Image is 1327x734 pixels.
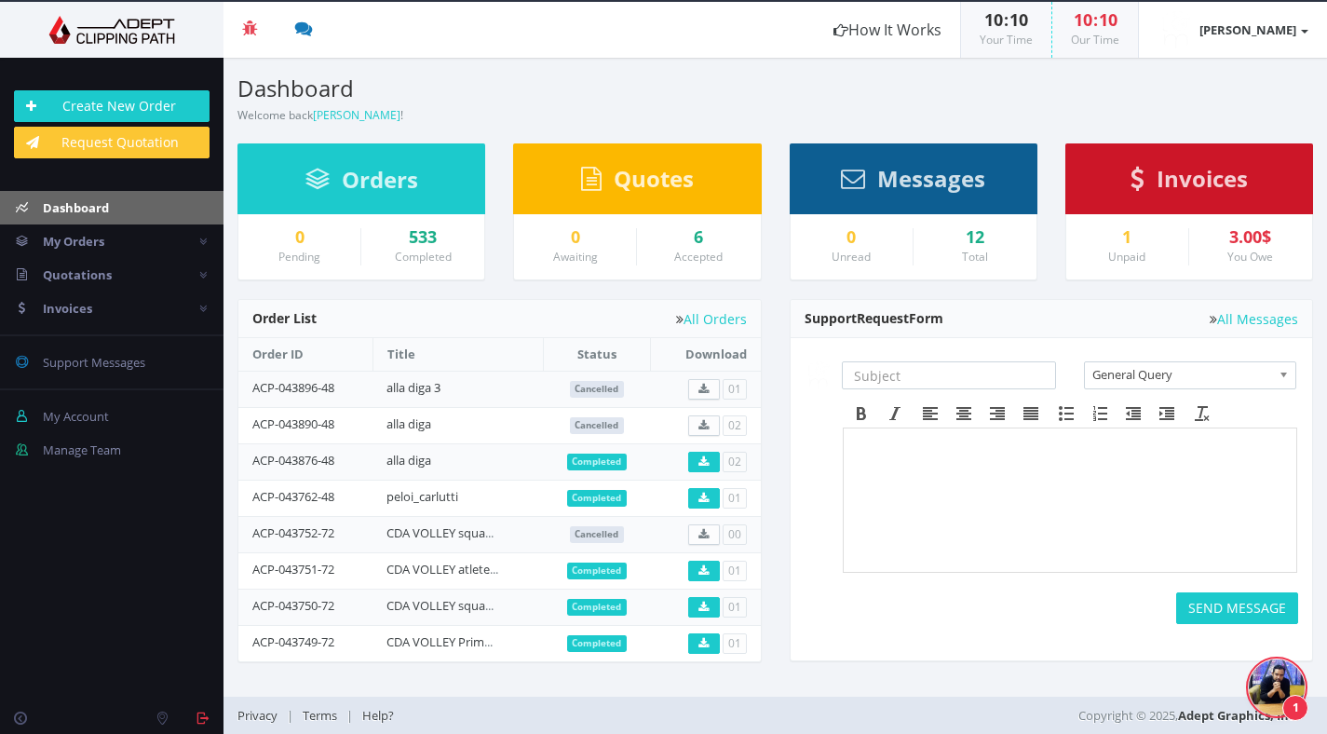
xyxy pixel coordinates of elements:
span: Support Form [805,309,943,327]
span: Manage Team [43,442,121,458]
img: timthumb.php [1158,11,1195,48]
a: 0 [252,228,346,247]
input: Subject [842,361,1056,389]
small: Unread [832,249,871,265]
a: ACP-043896-48 [252,379,334,396]
iframe: Rich Text Area. Press ALT-F9 for menu. Press ALT-F10 for toolbar. Press ALT-0 for help [844,428,1297,572]
h3: Dashboard [237,76,762,101]
a: peloi_carlutti [386,488,458,505]
div: | | [237,697,955,734]
span: 10 [1009,8,1028,31]
div: 12 [928,228,1022,247]
a: All Messages [1210,312,1298,326]
a: CDA VOLLEY squadra staff e soci [386,524,564,541]
img: timthumb.php [805,361,833,389]
a: Request Quotation [14,127,210,158]
a: All Orders [676,312,747,326]
a: 0 [805,228,899,247]
span: Completed [567,599,628,616]
small: Total [962,249,988,265]
div: 1 [1080,228,1174,247]
th: Status [543,338,651,371]
a: ACP-043752-72 [252,524,334,541]
small: Our Time [1071,32,1119,48]
a: alla diga 3 [386,379,440,396]
span: Cancelled [570,417,625,434]
a: ACP-043876-48 [252,452,334,469]
span: Request [857,309,909,327]
a: [PERSON_NAME] [313,107,400,123]
a: ACP-043750-72 [252,597,334,614]
a: CDA VOLLEY Primo Piano [386,633,526,650]
div: Bullet list [1049,401,1083,426]
a: ACP-043762-48 [252,488,334,505]
th: Title [372,338,543,371]
small: Pending [278,249,320,265]
a: 0 [528,228,622,247]
span: 10 [984,8,1003,31]
div: Align left [914,401,947,426]
span: 10 [1099,8,1117,31]
span: Order List [252,309,317,327]
span: Dashboard [43,199,109,216]
span: My Orders [43,233,104,250]
span: Completed [567,490,628,507]
small: Awaiting [553,249,598,265]
span: 1 [1282,695,1308,721]
a: Create New Order [14,90,210,122]
span: Support Messages [43,354,145,371]
a: 533 [375,228,470,247]
div: Italic [878,401,912,426]
span: Completed [567,635,628,652]
span: Completed [567,563,628,579]
strong: [PERSON_NAME] [1199,21,1296,38]
a: How It Works [815,2,960,58]
span: Quotes [614,163,694,194]
span: Cancelled [570,381,625,398]
div: Bold [845,401,878,426]
span: My Account [43,408,109,425]
div: Decrease indent [1117,401,1150,426]
a: Terms [293,707,346,724]
a: ACP-043890-48 [252,415,334,432]
div: Numbered list [1083,401,1117,426]
a: CDA VOLLEY squadra staff e soci [386,597,564,614]
a: CDA VOLLEY atlete figura intera [386,561,560,578]
a: alla diga [386,452,431,469]
a: Messages [841,174,985,191]
a: 6 [651,228,746,247]
a: ACP-043751-72 [252,561,334,578]
div: Aprire la chat [1249,659,1305,715]
span: 10 [1074,8,1092,31]
div: 3.00$ [1203,228,1298,247]
img: Adept Graphics [14,16,210,44]
div: Align right [981,401,1014,426]
span: Cancelled [570,526,625,543]
span: Orders [342,164,418,195]
span: Copyright © 2025, [1078,706,1299,725]
small: Welcome back ! [237,107,403,123]
div: Justify [1014,401,1048,426]
a: Help? [353,707,403,724]
span: Messages [877,163,985,194]
a: Adept Graphics, Inc. [1178,707,1299,724]
a: [PERSON_NAME] [1139,2,1327,58]
span: General Query [1092,362,1271,387]
a: Orders [305,175,418,192]
a: alla diga [386,415,431,432]
span: : [1003,8,1009,31]
small: You Owe [1227,249,1273,265]
a: Invoices [1131,174,1248,191]
span: Completed [567,454,628,470]
small: Accepted [674,249,723,265]
div: Align center [947,401,981,426]
span: Invoices [43,300,92,317]
a: Quotes [581,174,694,191]
th: Order ID [238,338,372,371]
small: Your Time [980,32,1033,48]
th: Download [651,338,761,371]
button: SEND MESSAGE [1176,592,1298,624]
small: Unpaid [1108,249,1145,265]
